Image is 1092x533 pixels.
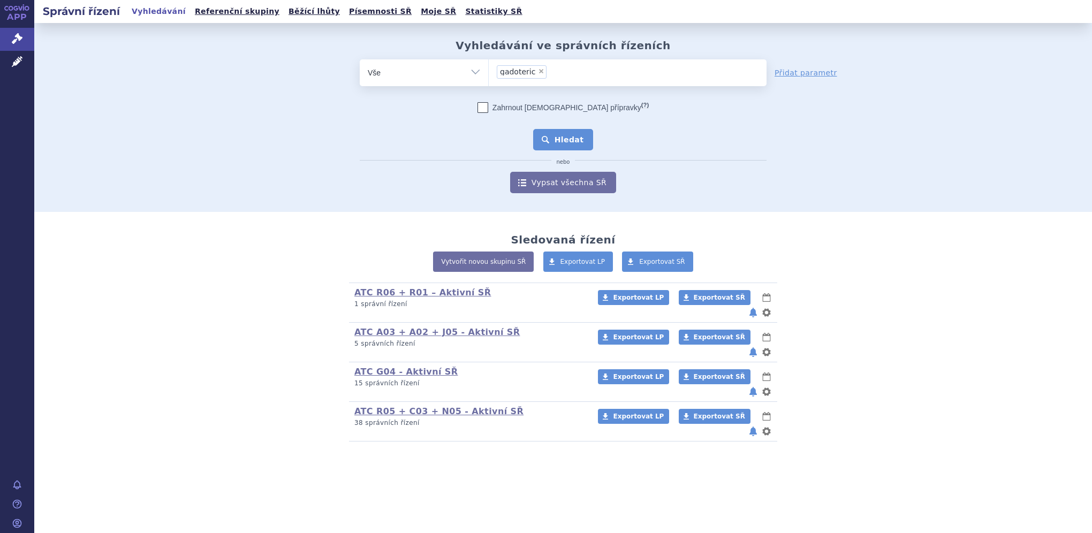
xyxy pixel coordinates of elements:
[354,379,584,388] p: 15 správních řízení
[679,330,750,345] a: Exportovat SŘ
[500,68,535,75] span: gadoteric
[543,252,613,272] a: Exportovat LP
[613,333,664,341] span: Exportovat LP
[761,370,772,383] button: lhůty
[533,129,594,150] button: Hledat
[192,4,283,19] a: Referenční skupiny
[761,331,772,344] button: lhůty
[462,4,525,19] a: Statistiky SŘ
[354,418,584,428] p: 38 správních řízení
[694,373,745,380] span: Exportovat SŘ
[641,102,649,109] abbr: (?)
[128,4,189,19] a: Vyhledávání
[346,4,415,19] a: Písemnosti SŘ
[748,346,759,359] button: notifikace
[511,233,615,246] h2: Sledovaná řízení
[354,406,524,416] a: ATC R05 + C03 + N05 - Aktivní SŘ
[761,425,772,438] button: nastavení
[433,252,534,272] a: Vytvořit novou skupinu SŘ
[354,339,584,348] p: 5 správních řízení
[679,369,750,384] a: Exportovat SŘ
[761,291,772,304] button: lhůty
[560,258,605,265] span: Exportovat LP
[679,290,750,305] a: Exportovat SŘ
[551,159,575,165] i: nebo
[622,252,693,272] a: Exportovat SŘ
[510,172,616,193] a: Vypsat všechna SŘ
[598,330,669,345] a: Exportovat LP
[598,290,669,305] a: Exportovat LP
[613,294,664,301] span: Exportovat LP
[694,333,745,341] span: Exportovat SŘ
[354,327,520,337] a: ATC A03 + A02 + J05 - Aktivní SŘ
[775,67,837,78] a: Přidat parametr
[748,385,759,398] button: notifikace
[761,306,772,319] button: nastavení
[538,68,544,74] span: ×
[354,287,491,298] a: ATC R06 + R01 – Aktivní SŘ
[694,413,745,420] span: Exportovat SŘ
[761,385,772,398] button: nastavení
[418,4,459,19] a: Moje SŘ
[34,4,128,19] h2: Správní řízení
[694,294,745,301] span: Exportovat SŘ
[550,65,606,78] input: gadoteric
[598,409,669,424] a: Exportovat LP
[613,413,664,420] span: Exportovat LP
[354,300,584,309] p: 1 správní řízení
[613,373,664,380] span: Exportovat LP
[679,409,750,424] a: Exportovat SŘ
[761,410,772,423] button: lhůty
[598,369,669,384] a: Exportovat LP
[748,425,759,438] button: notifikace
[477,102,649,113] label: Zahrnout [DEMOGRAPHIC_DATA] přípravky
[761,346,772,359] button: nastavení
[456,39,671,52] h2: Vyhledávání ve správních řízeních
[639,258,685,265] span: Exportovat SŘ
[285,4,343,19] a: Běžící lhůty
[748,306,759,319] button: notifikace
[354,367,458,377] a: ATC G04 - Aktivní SŘ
